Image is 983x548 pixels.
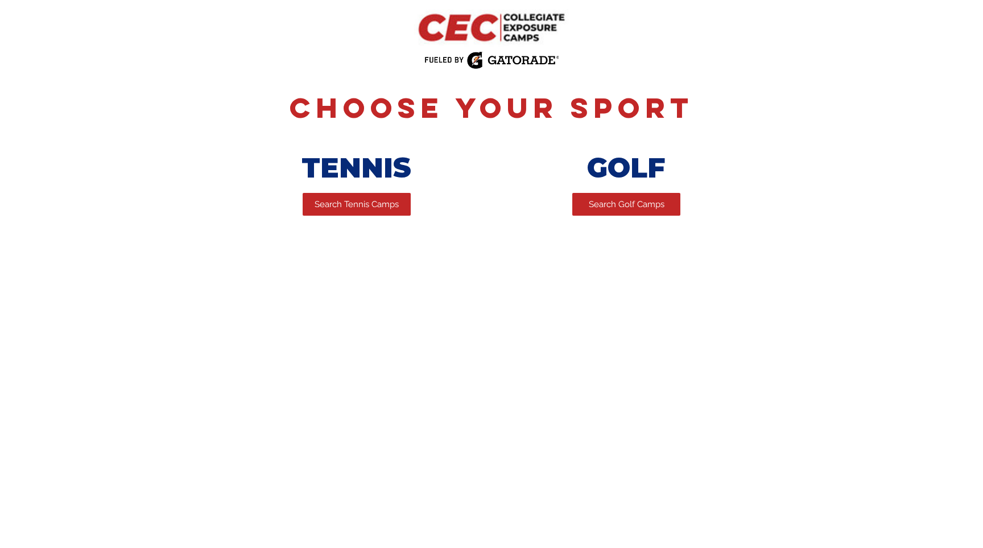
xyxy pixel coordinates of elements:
span: GOLF [587,151,665,184]
img: CEC Logo Primary.png [404,5,579,51]
span: TENNIS [301,151,411,184]
span: Search Tennis Camps [315,199,399,211]
a: Search Tennis Camps [303,193,411,216]
a: Search Golf Camps [572,193,680,216]
span: Choose Your Sport [290,90,694,125]
span: Search Golf Camps [589,199,664,211]
img: Fueled by Gatorade.png [424,51,559,69]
